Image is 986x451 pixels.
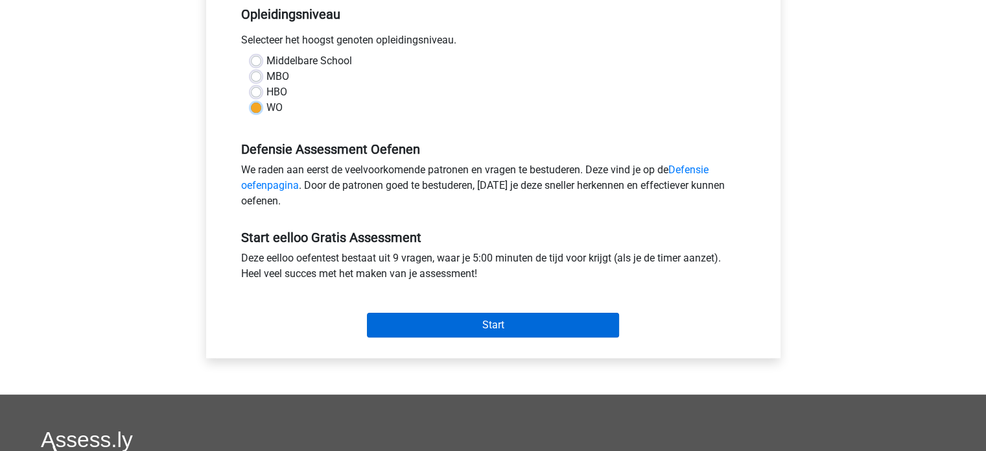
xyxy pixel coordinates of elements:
div: Selecteer het hoogst genoten opleidingsniveau. [231,32,755,53]
label: Middelbare School [266,53,352,69]
div: We raden aan eerst de veelvoorkomende patronen en vragen te bestuderen. Deze vind je op de . Door... [231,162,755,214]
h5: Opleidingsniveau [241,1,745,27]
h5: Start eelloo Gratis Assessment [241,230,745,245]
input: Start [367,313,619,337]
div: Deze eelloo oefentest bestaat uit 9 vragen, waar je 5:00 minuten de tijd voor krijgt (als je de t... [231,250,755,287]
h5: Defensie Assessment Oefenen [241,141,745,157]
label: MBO [266,69,289,84]
label: HBO [266,84,287,100]
label: WO [266,100,283,116]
